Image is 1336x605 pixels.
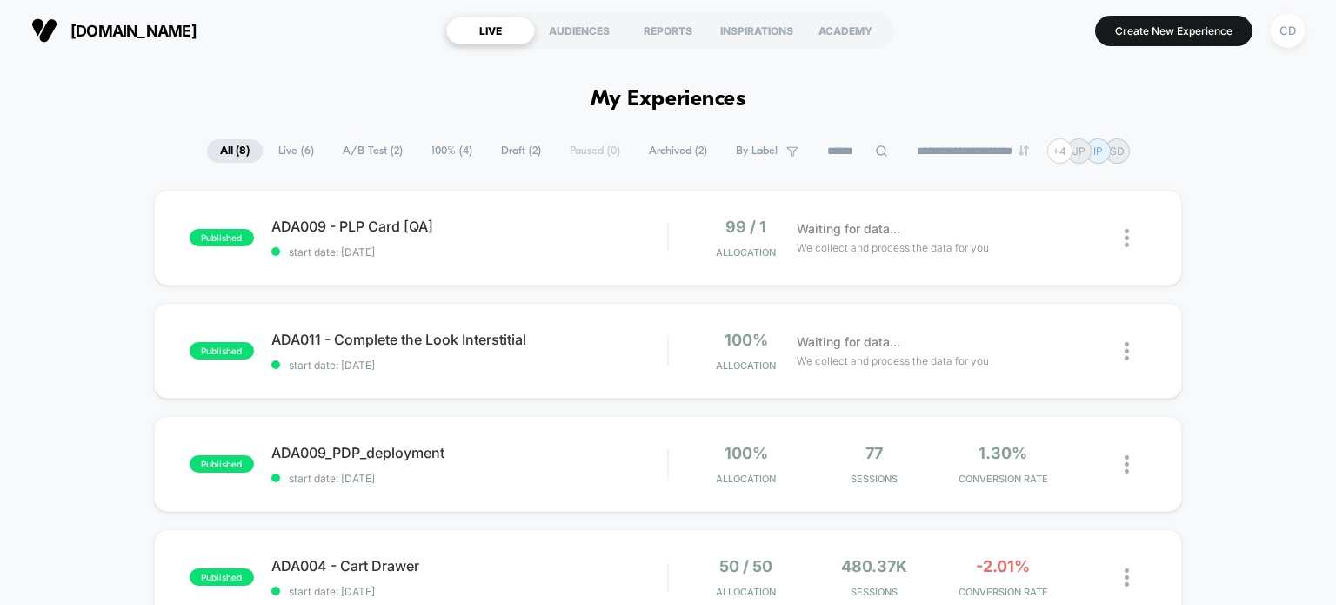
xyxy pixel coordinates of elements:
[271,331,668,348] span: ADA011 - Complete the Look Interstitial
[330,139,416,163] span: A/B Test ( 2 )
[725,444,768,462] span: 100%
[1125,342,1129,360] img: close
[716,586,776,598] span: Allocation
[814,586,934,598] span: Sessions
[190,342,254,360] span: published
[190,568,254,586] span: published
[591,87,746,112] h1: My Experiences
[797,219,900,239] span: Waiting for data...
[797,239,989,256] span: We collect and process the data for you
[943,586,1063,598] span: CONVERSION RATE
[1266,13,1310,49] button: CD
[271,444,668,461] span: ADA009_PDP_deployment
[624,17,712,44] div: REPORTS
[1125,568,1129,587] img: close
[271,557,668,575] span: ADA004 - Cart Drawer
[70,22,197,40] span: [DOMAIN_NAME]
[26,17,202,44] button: [DOMAIN_NAME]
[797,353,989,369] span: We collect and process the data for you
[1095,16,1252,46] button: Create New Experience
[943,473,1063,485] span: CONVERSION RATE
[190,455,254,473] span: published
[712,17,801,44] div: INSPIRATIONS
[1125,229,1129,247] img: close
[31,17,57,44] img: Visually logo
[725,218,766,236] span: 99 / 1
[636,139,720,163] span: Archived ( 2 )
[1019,145,1029,156] img: end
[814,473,934,485] span: Sessions
[725,331,768,349] span: 100%
[979,444,1027,462] span: 1.30%
[271,585,668,598] span: start date: [DATE]
[797,333,900,352] span: Waiting for data...
[271,472,668,485] span: start date: [DATE]
[535,17,624,44] div: AUDIENCES
[716,360,776,372] span: Allocation
[1110,145,1125,158] p: SD
[716,473,776,485] span: Allocation
[841,557,907,575] span: 480.37k
[265,139,327,163] span: Live ( 6 )
[1093,145,1103,158] p: IP
[446,17,535,44] div: LIVE
[418,139,485,163] span: 100% ( 4 )
[976,557,1030,575] span: -2.01%
[1125,455,1129,474] img: close
[488,139,554,163] span: Draft ( 2 )
[1047,138,1072,164] div: + 4
[736,145,778,158] span: By Label
[719,557,772,575] span: 50 / 50
[1072,145,1085,158] p: JP
[801,17,890,44] div: ACADEMY
[190,229,254,246] span: published
[271,245,668,259] span: start date: [DATE]
[207,139,263,163] span: All ( 8 )
[271,218,668,235] span: ADA009 - PLP Card [QA]
[865,444,883,462] span: 77
[271,359,668,372] span: start date: [DATE]
[716,246,776,259] span: Allocation
[1271,14,1305,48] div: CD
